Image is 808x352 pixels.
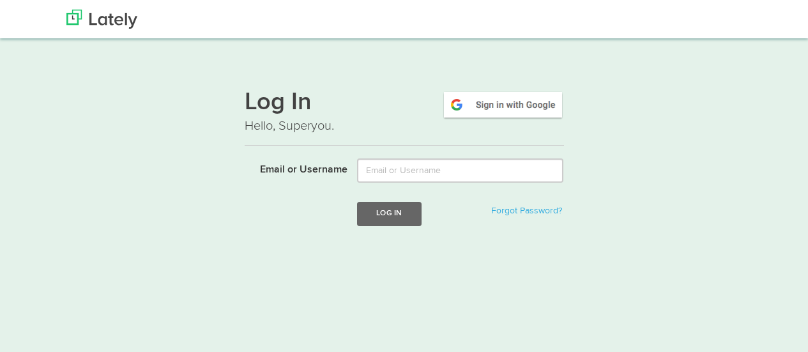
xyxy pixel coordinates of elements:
[357,158,563,183] input: Email or Username
[491,206,562,215] a: Forgot Password?
[357,202,421,226] button: Log In
[66,10,137,29] img: Lately
[245,90,564,117] h1: Log In
[235,158,348,178] label: Email or Username
[245,117,564,135] p: Hello, Superyou.
[442,90,564,119] img: google-signin.png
